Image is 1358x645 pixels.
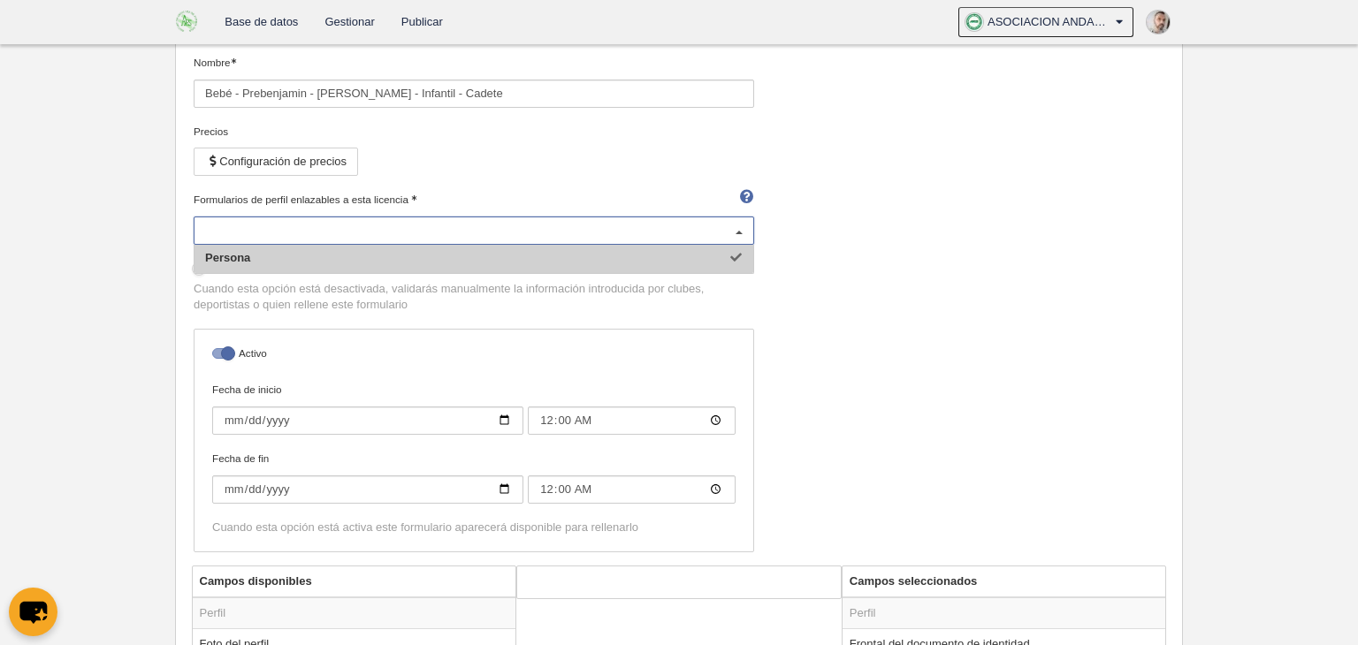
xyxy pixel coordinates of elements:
button: chat-button [9,588,57,636]
span: Persona [205,251,250,264]
a: ASOCIACION ANDALUZA DE FUTBOL SALA [958,7,1133,37]
input: Fecha de inicio [212,406,523,435]
input: Nombre [194,80,754,108]
i: Obligatorio [411,195,416,201]
td: Perfil [843,597,1166,629]
input: Fecha de fin [528,475,736,504]
i: Obligatorio [231,58,236,64]
th: Campos seleccionados [843,566,1166,597]
label: Nombre [194,55,754,108]
img: OaOFjlWR71kW.30x30.jpg [965,13,983,31]
input: Fecha de fin [212,475,523,504]
input: Fecha de inicio [528,406,736,435]
th: Campos disponibles [193,566,516,597]
td: Perfil [193,597,516,629]
img: ASOCIACION ANDALUZA DE FUTBOL SALA [176,11,198,32]
label: Formularios de perfil enlazables a esta licencia [194,192,754,208]
div: Precios [194,124,754,140]
button: Configuración de precios [194,148,358,176]
p: Cuando esta opción está desactivada, validarás manualmente la información introducida por clubes,... [194,281,754,313]
div: Cuando esta opción está activa este formulario aparecerá disponible para rellenarlo [212,520,736,535]
label: Fecha de fin [212,451,736,504]
span: ASOCIACION ANDALUZA DE FUTBOL SALA [988,13,1111,31]
label: Activo [212,345,736,366]
img: PabmUuOKiwzn.30x30.jpg [1147,11,1170,34]
label: Fecha de inicio [212,382,736,435]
